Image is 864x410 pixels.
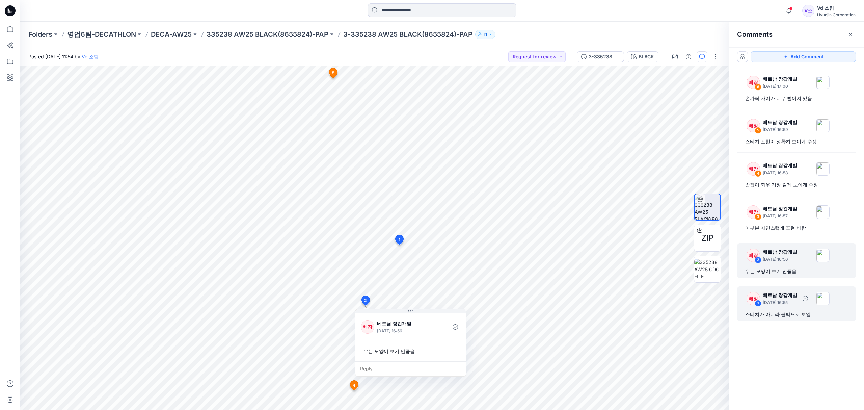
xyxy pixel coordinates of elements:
div: 베장 [361,320,374,334]
div: 손가락 사이가 너무 벌어져 있음 [745,94,848,102]
div: 이부분 자연스럽게 표현 바람 [745,224,848,232]
div: 우는 모양이 보기 안좋음 [361,345,461,357]
div: 스티치가 아니라 불박으로 보임 [745,310,848,318]
p: [DATE] 16:58 [763,170,797,176]
img: 3-335238 AW25 BLACK(8655824)-PAP [695,194,720,220]
button: BLACK [627,51,658,62]
div: 베장 [747,292,760,305]
p: [DATE] 16:57 [763,213,797,220]
button: Details [683,51,694,62]
p: 베트남 장갑개발 [763,75,797,83]
p: 베트남 장갑개발 [763,118,797,126]
p: [DATE] 16:59 [763,126,797,133]
div: 손잡이 좌우 기장 같게 보이게 수정 [745,181,848,189]
p: 베트남 장갑개발 [763,291,797,299]
div: 2 [755,257,761,263]
span: 5 [332,70,334,76]
a: 335238 AW25 BLACK(8655824)-PAP [207,30,328,39]
div: 1 [755,300,761,307]
img: 335238 AW25 CDC FILE [694,259,721,280]
div: 베장 [747,162,760,176]
span: 1 [399,237,400,243]
div: 베장 [747,249,760,262]
a: Folders [28,30,52,39]
p: 베트남 장갑개발 [763,161,797,170]
div: 3-335238 AW25 BLACK(8655824)-PAP [589,53,620,60]
a: 영업6팀-DECATHLON [67,30,136,39]
p: [DATE] 16:56 [763,256,797,263]
p: 베트남 장갑개발 [763,248,797,256]
p: 베트남 장갑개발 [763,205,797,213]
div: 3 [755,213,761,220]
div: 4 [755,170,761,177]
div: 스티치 표현이 정확히 보이게 수정 [745,137,848,146]
p: 베트남 장갑개발 [377,319,432,328]
button: 3-335238 AW25 BLACK(8655824)-PAP [577,51,624,62]
div: 베장 [747,205,760,219]
span: ZIP [701,232,713,244]
h2: Comments [737,30,773,39]
a: Vd 소팀 [82,54,99,59]
p: [DATE] 17:00 [763,83,797,90]
span: Posted [DATE] 11:54 by [28,53,99,60]
div: 5 [755,127,761,134]
a: DECA-AW25 [151,30,192,39]
div: Reply [355,361,466,376]
p: 11 [484,31,487,38]
p: [DATE] 16:56 [377,328,432,334]
p: 3-335238 AW25 BLACK(8655824)-PAP [343,30,473,39]
div: 6 [755,84,761,91]
span: 2 [364,298,367,304]
button: Add Comment [751,51,856,62]
div: V소 [802,5,814,17]
div: 베장 [747,76,760,89]
div: BLACK [639,53,654,60]
div: Vd 소팀 [817,4,856,12]
div: 베장 [747,119,760,132]
span: 4 [353,382,355,388]
div: Hyunjin Corporation [817,12,856,17]
button: 11 [475,30,495,39]
p: [DATE] 16:55 [763,299,797,306]
div: 우는 모양이 보기 안좋음 [745,267,848,275]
